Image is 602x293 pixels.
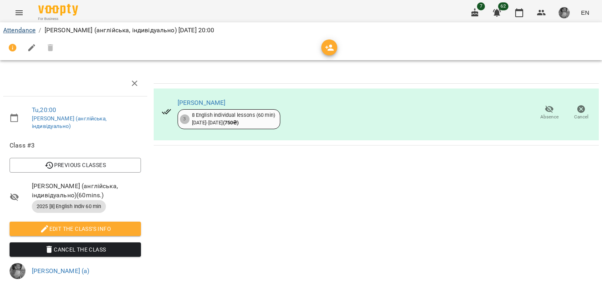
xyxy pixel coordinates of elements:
p: [PERSON_NAME] (англійська, індивідуально) [DATE] 20:00 [45,26,215,35]
span: For Business [38,16,78,22]
button: Edit the class's Info [10,222,141,236]
b: ( 750 ₴ ) [223,120,239,126]
span: EN [581,8,589,17]
div: 3 [180,114,190,124]
span: Edit the class's Info [16,224,135,234]
span: 7 [477,2,485,10]
button: Menu [10,3,29,22]
span: Previous Classes [16,160,135,170]
button: Absence [534,102,565,124]
img: d8a229def0a6a8f2afd845e9c03c6922.JPG [559,7,570,18]
span: Absence [540,114,559,120]
span: Class #3 [10,141,141,150]
span: Cancel the class [16,245,135,254]
span: Cancel [574,114,588,120]
li: / [39,26,41,35]
a: [PERSON_NAME] [178,99,226,106]
span: [PERSON_NAME] (англійська, індивідуально) ( 60 mins. ) [32,181,141,200]
img: d8a229def0a6a8f2afd845e9c03c6922.JPG [10,263,25,279]
span: 2025 [8] English Indiv 60 min [32,203,106,210]
img: Voopty Logo [38,4,78,16]
a: [PERSON_NAME] (а) [32,267,90,275]
button: Cancel the class [10,242,141,257]
nav: breadcrumb [3,26,599,35]
button: Cancel [565,102,597,124]
button: Previous Classes [10,158,141,172]
span: 62 [498,2,508,10]
a: Attendance [3,26,35,34]
button: EN [578,5,592,20]
a: [PERSON_NAME] (англійська, індивідуально) [32,115,107,130]
a: Tu , 20:00 [32,106,56,114]
div: 8 English individual lessons (60 min) [DATE] - [DATE] [192,112,275,126]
